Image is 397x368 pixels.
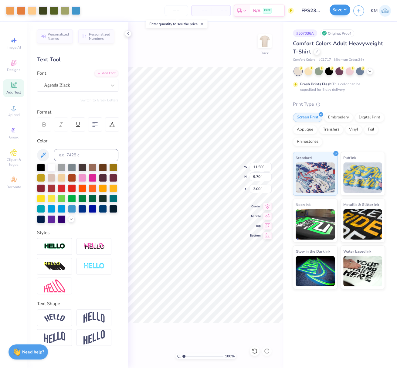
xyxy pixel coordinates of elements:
[297,5,327,17] input: Untitled Design
[80,98,118,103] button: Switch to Greek Letters
[44,243,65,250] img: Stroke
[334,57,365,63] span: Minimum Order: 24 +
[371,7,378,14] span: KM
[293,29,317,37] div: # 507036A
[48,32,69,41] span: Personalized Names
[94,70,118,77] div: Add Font
[253,8,260,14] span: N/A
[44,279,65,292] img: Free Distort
[320,29,354,37] div: Original Proof
[293,57,315,63] span: Comfort Colors
[250,233,261,238] span: Bottom
[37,138,118,145] div: Color
[37,70,46,77] label: Font
[300,82,332,87] strong: Fresh Prints Flash:
[319,125,343,134] div: Transfers
[3,157,24,167] span: Clipart & logos
[293,113,322,122] div: Screen Print
[7,45,21,50] span: Image AI
[379,5,391,17] img: Katrina Mae Mijares
[330,5,350,15] button: Save
[215,8,227,14] span: – –
[165,5,188,16] input: – –
[83,330,105,345] img: Rise
[261,50,269,56] div: Back
[296,209,335,240] img: Neon Ink
[37,229,118,236] div: Styles
[264,9,270,13] span: FREE
[296,248,330,254] span: Glow in the Dark Ink
[343,248,371,254] span: Water based Ink
[250,224,261,228] span: Top
[296,201,310,208] span: Neon Ink
[259,35,271,47] img: Back
[250,214,261,218] span: Middle
[6,185,21,189] span: Decorate
[343,162,382,193] img: Puff Ink
[293,40,383,55] span: Comfort Colors Adult Heavyweight T-Shirt
[22,349,44,355] strong: Need help?
[83,263,105,270] img: Negative Space
[296,162,335,193] img: Standard
[6,90,21,95] span: Add Text
[296,256,335,286] img: Glow in the Dark Ink
[225,353,235,359] span: 100 %
[9,135,19,140] span: Greek
[343,201,379,208] span: Metallic & Glitter Ink
[195,8,207,14] span: – –
[83,243,105,250] img: Shadow
[345,125,362,134] div: Vinyl
[343,209,382,240] img: Metallic & Glitter Ink
[343,155,356,161] span: Puff Ink
[318,57,331,63] span: # C1717
[83,312,105,323] img: Arch
[37,109,119,116] div: Format
[7,67,20,72] span: Designs
[44,332,65,343] img: Flag
[296,155,312,161] span: Standard
[364,125,378,134] div: Foil
[44,314,65,322] img: Arc
[293,125,317,134] div: Applique
[44,261,65,271] img: 3d Illusion
[324,113,353,122] div: Embroidery
[8,112,20,117] span: Upload
[355,113,384,122] div: Digital Print
[293,137,322,146] div: Rhinestones
[343,256,382,286] img: Water based Ink
[37,300,118,307] div: Text Shape
[37,56,118,64] div: Text Tool
[146,20,207,28] div: Enter quantity to see the price.
[54,149,118,161] input: e.g. 7428 c
[371,5,391,17] a: KM
[293,101,385,108] div: Print Type
[89,32,110,41] span: Personalized Numbers
[250,204,261,209] span: Center
[300,81,375,92] div: This color can be expedited for 5 day delivery.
